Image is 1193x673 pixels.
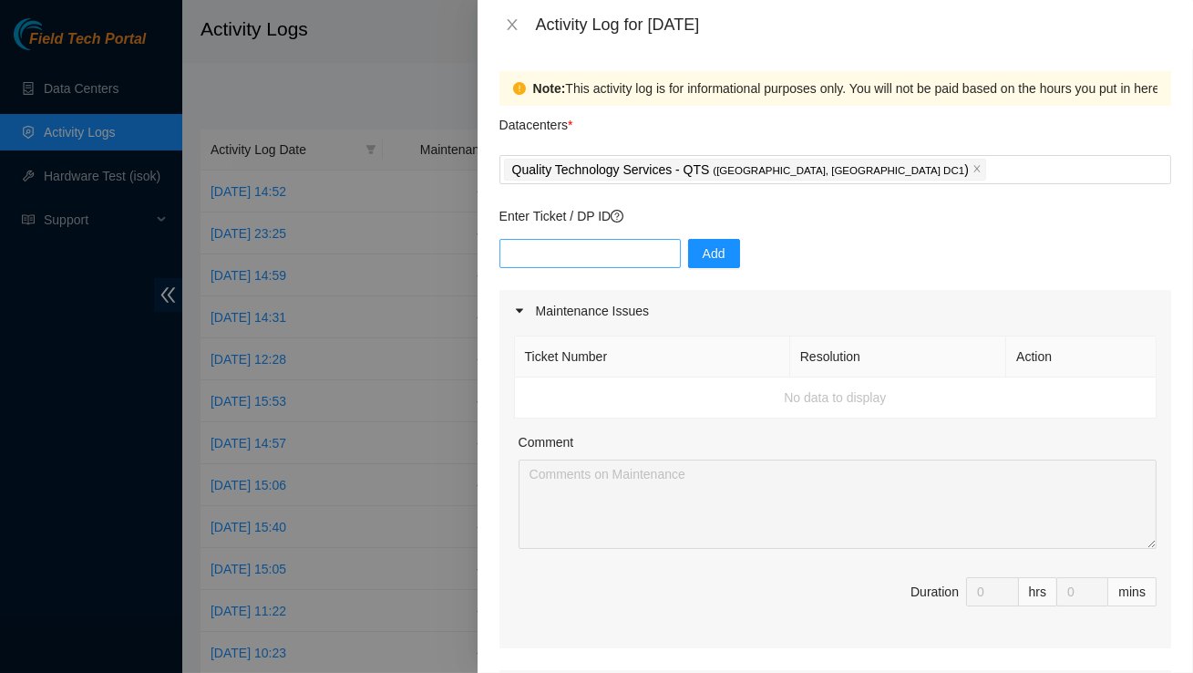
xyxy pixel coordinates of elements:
p: Enter Ticket / DP ID [499,206,1171,226]
span: caret-right [514,305,525,316]
span: ( [GEOGRAPHIC_DATA], [GEOGRAPHIC_DATA] DC1 [713,165,964,176]
button: Close [499,16,525,34]
label: Comment [519,432,574,452]
p: Datacenters [499,106,573,135]
button: Add [688,239,740,268]
span: close [505,17,519,32]
span: question-circle [611,210,623,223]
th: Action [1006,336,1157,378]
span: Add [703,243,725,264]
div: hrs [1019,577,1057,606]
td: No data to display [515,378,1157,419]
div: mins [1108,577,1157,606]
span: close [972,164,982,175]
div: Maintenance Issues [499,290,1171,332]
textarea: Comment [519,460,1157,549]
div: Activity Log for [DATE] [536,15,1171,35]
th: Ticket Number [515,336,790,378]
th: Resolution [790,336,1006,378]
strong: Note: [533,78,566,98]
div: Duration [910,582,959,602]
span: exclamation-circle [513,82,526,95]
p: Quality Technology Services - QTS ) [512,160,969,181]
